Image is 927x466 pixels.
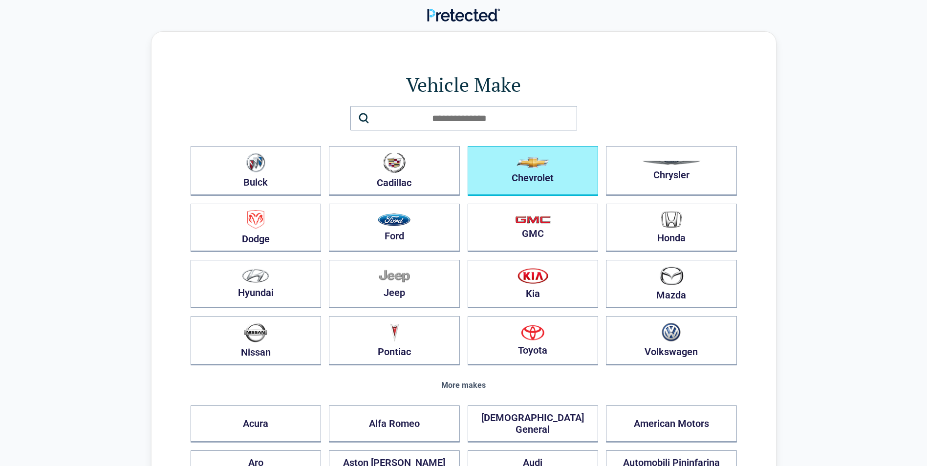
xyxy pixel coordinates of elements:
[606,146,737,196] button: Chrysler
[191,71,737,98] h1: Vehicle Make
[329,146,460,196] button: Cadillac
[468,316,599,365] button: Toyota
[191,405,322,443] button: Acura
[329,405,460,443] button: Alfa Romeo
[606,316,737,365] button: Volkswagen
[606,204,737,252] button: Honda
[191,381,737,390] div: More makes
[191,204,322,252] button: Dodge
[329,316,460,365] button: Pontiac
[468,146,599,196] button: Chevrolet
[191,260,322,308] button: Hyundai
[606,260,737,308] button: Mazda
[329,260,460,308] button: Jeep
[468,204,599,252] button: GMC
[191,146,322,196] button: Buick
[468,405,599,443] button: [DEMOGRAPHIC_DATA] General
[606,405,737,443] button: American Motors
[329,204,460,252] button: Ford
[468,260,599,308] button: Kia
[191,316,322,365] button: Nissan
